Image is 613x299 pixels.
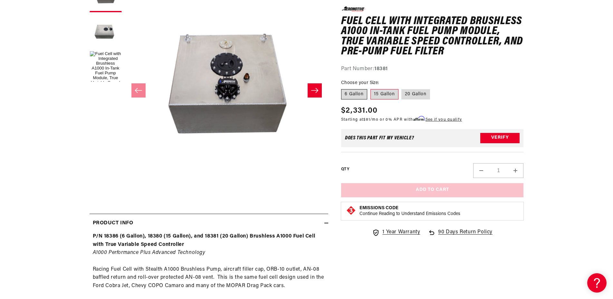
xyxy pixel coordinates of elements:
[308,83,322,98] button: Slide right
[413,116,425,121] span: Affirm
[359,206,398,210] strong: Emissions Code
[370,89,398,99] label: 15 Gallon
[341,89,367,99] label: 6 Gallon
[341,167,349,172] label: QTY
[359,205,460,217] button: Emissions CodeContinue Reading to Understand Emissions Codes
[341,16,524,57] h1: Fuel Cell with Integrated Brushless A1000 In-Tank Fuel Pump Module, True Variable Speed Controlle...
[341,116,462,122] p: Starting at /mo or 0% APR with .
[428,228,493,243] a: 90 Days Return Policy
[426,117,462,121] a: See if you qualify - Learn more about Affirm Financing (opens in modal)
[93,232,325,298] p: Racing Fuel Cell with Stealth A1000 Brushless Pump, aircraft filler cap, ORB-10 outlet, AN-08 baf...
[382,228,420,237] span: 1 Year Warranty
[345,135,414,140] div: Does This part fit My vehicle?
[90,51,122,83] button: Load image 1 in gallery view
[131,83,146,98] button: Slide left
[90,214,328,233] summary: Product Info
[341,65,524,73] div: Part Number:
[341,105,378,116] span: $2,331.00
[438,228,493,243] span: 90 Days Return Policy
[93,250,206,255] em: A1000 Performance Plus Advanced Technology
[359,211,460,217] p: Continue Reading to Understand Emissions Codes
[401,89,430,99] label: 20 Gallon
[90,15,122,48] button: Load image 3 in gallery view
[93,234,315,247] strong: P/N 18386 (6 Gallon), 18380 (15 Gallon), and 18381 (20 Gallon) Brushless A1000 Fuel Cell with Tru...
[341,79,380,86] legend: Choose your Size:
[374,66,388,71] strong: 18381
[480,133,520,143] button: Verify
[346,205,356,216] img: Emissions code
[372,228,420,237] a: 1 Year Warranty
[93,219,133,228] h2: Product Info
[363,117,370,121] span: $81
